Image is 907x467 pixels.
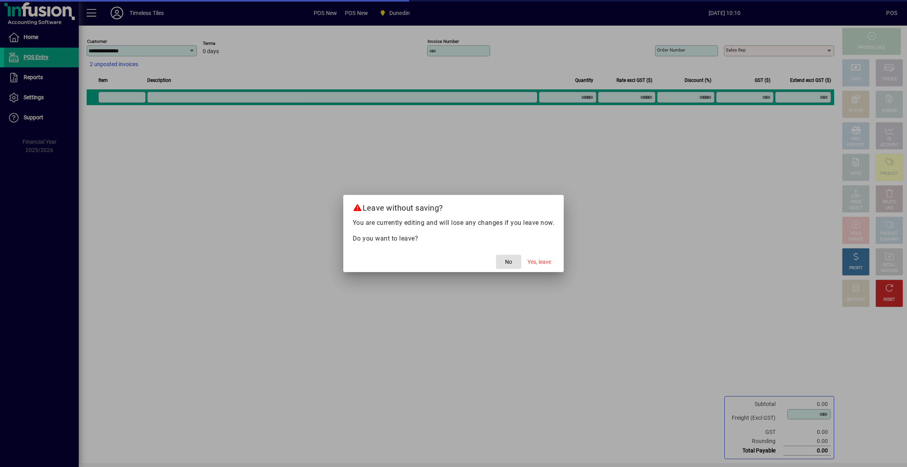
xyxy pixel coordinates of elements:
span: Yes, leave [528,258,551,266]
h2: Leave without saving? [343,195,564,218]
button: No [496,255,521,269]
button: Yes, leave [524,255,554,269]
p: You are currently editing and will lose any changes if you leave now. [353,218,555,228]
span: No [505,258,512,266]
p: Do you want to leave? [353,234,555,243]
